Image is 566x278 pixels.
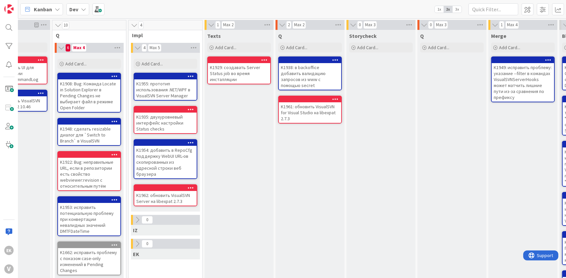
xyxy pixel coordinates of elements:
span: IZ [133,227,138,233]
span: 1x [435,6,444,13]
span: Add Card... [286,45,307,50]
div: K1929: создавать Server Status job во время инсталляции [208,57,270,84]
span: Add Card... [499,45,520,50]
div: K1929: создавать Server Status job во время инсталляции [208,63,270,84]
div: K1955: прототип использования .NET/WPF в VisualSVN Server Manager [134,79,197,100]
div: V [4,264,14,274]
div: K1955: прототип использования .NET/WPF в VisualSVN Server Manager [134,73,197,100]
div: K1954: добавить в RepoCfg поддержку WebUI URL-ов скопированных из адресной строки веб браузера [134,140,197,178]
span: 2x [444,6,453,13]
div: K1908: Bug: Команда Locate in Solution Explorer в Pending Changes не выбирает файл в режиме Open ... [58,79,120,112]
img: Visit kanbanzone.com [4,4,14,14]
div: Max 3 [436,23,446,27]
div: Max 3 [365,23,375,27]
span: 6 [65,44,71,52]
div: K1662: исправить проблему с показом case-only изменений в Pending Changes [58,248,120,275]
div: K1922: Bug: неправильные URL, если в репозитории есть свойство webviewer:revision с относительным... [58,152,120,190]
span: Add Card... [142,61,163,67]
span: 0 [357,21,362,29]
span: Add Card... [428,45,449,50]
div: K1935: двухуровневый интерфейс настройки Status checks [134,113,197,133]
div: K1953: исправить потенциальную проблему при конвертации невалидных значений DMTFDateTime [58,197,120,235]
div: EK [4,246,14,255]
div: K1922: Bug: неправильные URL, если в репозитории есть свойство webviewer:revision с относительным... [58,158,120,190]
div: Max 2 [294,23,304,27]
span: EK [133,251,139,257]
span: Q [420,33,424,39]
b: Dev [69,6,78,13]
span: 0 [142,240,153,248]
span: Q [56,32,118,39]
div: K1954: добавить в RepoCfg поддержку WebUI URL-ов скопированных из адресной строки веб браузера [134,146,197,178]
div: K1949: исправить проблему: указание --filter в командах VisualSVNServerHooks может матчить лишние... [492,63,554,102]
div: Max 2 [223,23,233,27]
div: K1962: обновить VisualSVN Server на libexpat 2.7.3 [134,185,197,206]
span: Texts [207,33,221,39]
input: Quick Filter... [469,3,518,15]
span: Add Card... [65,61,87,67]
span: 0 [142,216,153,224]
span: 1 [215,21,220,29]
div: K1935: двухуровневый интерфейс настройки Status checks [134,107,197,133]
span: 4 [138,21,144,29]
span: Kanban [34,5,52,13]
div: Max 5 [150,46,160,49]
div: Max 4 [507,23,517,27]
div: K1908: Bug: Команда Locate in Solution Explorer в Pending Changes не выбирает файл в режиме Open ... [58,73,120,112]
span: 1 [499,21,504,29]
span: 3x [453,6,462,13]
div: K1949: исправить проблему: указание --filter в командах VisualSVNServerHooks может матчить лишние... [492,57,554,102]
span: 0 [428,21,433,29]
span: Merge [491,33,506,39]
span: Add Card... [357,45,378,50]
span: 2 [286,21,291,29]
span: Storycheck [349,33,377,39]
div: K1938: в backoffice добавить валидацию запросов из www с помощью secret [279,63,341,90]
div: K1961: обновить VisualSVN for Visual Studio на libexpat 2.7.3 [279,102,341,123]
div: K1961: обновить VisualSVN for Visual Studio на libexpat 2.7.3 [279,96,341,123]
span: 10 [62,21,69,29]
div: K1938: в backoffice добавить валидацию запросов из www с помощью secret [279,57,341,90]
div: Max 4 [73,46,85,49]
div: K1953: исправить потенциальную проблему при конвертации невалидных значений DMTFDateTime [58,203,120,235]
span: Add Card... [215,45,236,50]
span: 4 [142,44,147,52]
div: K1662: исправить проблему с показом case-only изменений в Pending Changes [58,242,120,275]
span: Impl [132,32,194,39]
div: K1962: обновить VisualSVN Server на libexpat 2.7.3 [134,191,197,206]
div: K1948: сделать resizable диалог для `Switch to Branch` в VisualSVN [58,119,120,145]
span: Q [278,33,282,39]
div: K1948: сделать resizable диалог для `Switch to Branch` в VisualSVN [58,125,120,145]
span: Support [14,1,30,9]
